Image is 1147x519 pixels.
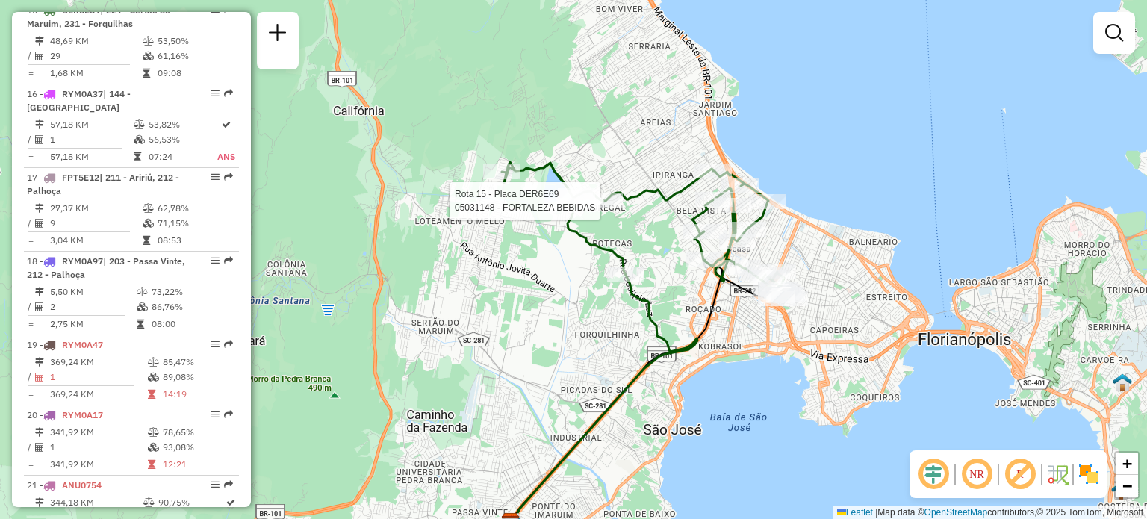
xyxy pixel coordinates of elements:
[49,457,147,472] td: 341,92 KM
[211,410,220,419] em: Opções
[49,285,136,299] td: 5,50 KM
[35,288,44,296] i: Distância Total
[27,317,34,332] td: =
[27,88,131,113] span: | 144 - [GEOGRAPHIC_DATA]
[224,256,233,265] em: Rota exportada
[148,390,155,399] i: Tempo total em rota
[959,456,995,492] span: Ocultar NR
[134,135,145,144] i: % de utilização da cubagem
[162,440,233,455] td: 93,08%
[27,66,34,81] td: =
[1045,462,1069,486] img: Fluxo de ruas
[148,373,159,382] i: % de utilização da cubagem
[35,428,44,437] i: Distância Total
[27,370,34,385] td: /
[143,236,150,245] i: Tempo total em rota
[27,387,34,402] td: =
[148,132,217,147] td: 56,53%
[148,460,155,469] i: Tempo total em rota
[27,149,34,164] td: =
[143,69,150,78] i: Tempo total em rota
[49,132,133,147] td: 1
[143,52,154,60] i: % de utilização da cubagem
[49,66,142,81] td: 1,68 KM
[27,4,170,29] span: 15 -
[162,457,233,472] td: 12:21
[211,340,220,349] em: Opções
[143,37,154,46] i: % de utilização do peso
[27,216,34,231] td: /
[49,34,142,49] td: 48,69 KM
[1113,373,1132,392] img: Ilha Centro
[157,34,232,49] td: 53,50%
[27,4,170,29] span: | 229 - Sertão do Maruim, 231 - Forquilhas
[137,302,148,311] i: % de utilização da cubagem
[27,255,185,280] span: 18 -
[49,201,142,216] td: 27,37 KM
[49,149,133,164] td: 57,18 KM
[211,480,220,489] em: Opções
[49,317,136,332] td: 2,75 KM
[148,358,159,367] i: % de utilização do peso
[27,132,34,147] td: /
[49,117,133,132] td: 57,18 KM
[162,425,233,440] td: 78,65%
[1111,481,1131,500] img: FAD - Pirajubae
[35,204,44,213] i: Distância Total
[833,506,1147,519] div: Map data © contributors,© 2025 TomTom, Microsoft
[151,299,232,314] td: 86,76%
[137,320,144,329] i: Tempo total em rota
[35,498,44,507] i: Distância Total
[62,172,99,183] span: FPT5E12
[35,52,44,60] i: Total de Atividades
[924,507,988,518] a: OpenStreetMap
[217,149,236,164] td: ANS
[158,495,225,510] td: 90,75%
[875,507,877,518] span: |
[35,373,44,382] i: Total de Atividades
[157,233,232,248] td: 08:53
[62,88,103,99] span: RYM0A37
[27,88,131,113] span: 16 -
[224,340,233,349] em: Rota exportada
[1099,18,1129,48] a: Exibir filtros
[1002,456,1038,492] span: Exibir rótulo
[27,457,34,472] td: =
[27,255,185,280] span: | 203 - Passa Vinte, 212 - Palhoça
[35,358,44,367] i: Distância Total
[27,172,179,196] span: 17 -
[27,172,179,196] span: | 211 - Aririú, 212 - Palhoça
[1116,453,1138,475] a: Zoom in
[134,152,141,161] i: Tempo total em rota
[263,18,293,52] a: Nova sessão e pesquisa
[49,216,142,231] td: 9
[49,370,147,385] td: 1
[35,37,44,46] i: Distância Total
[49,355,147,370] td: 369,24 KM
[27,409,103,420] span: 20 -
[49,49,142,63] td: 29
[162,370,233,385] td: 89,08%
[148,149,217,164] td: 07:24
[49,425,147,440] td: 341,92 KM
[224,173,233,181] em: Rota exportada
[224,89,233,98] em: Rota exportada
[143,219,154,228] i: % de utilização da cubagem
[157,201,232,216] td: 62,78%
[27,233,34,248] td: =
[224,480,233,489] em: Rota exportada
[27,339,103,350] span: 19 -
[27,49,34,63] td: /
[224,410,233,419] em: Rota exportada
[143,498,155,507] i: % de utilização do peso
[35,219,44,228] i: Total de Atividades
[35,443,44,452] i: Total de Atividades
[134,120,145,129] i: % de utilização do peso
[27,440,34,455] td: /
[211,256,220,265] em: Opções
[137,288,148,296] i: % de utilização do peso
[222,120,231,129] i: Rota otimizada
[62,479,102,491] span: ANU0754
[157,66,232,81] td: 09:08
[916,456,951,492] span: Ocultar deslocamento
